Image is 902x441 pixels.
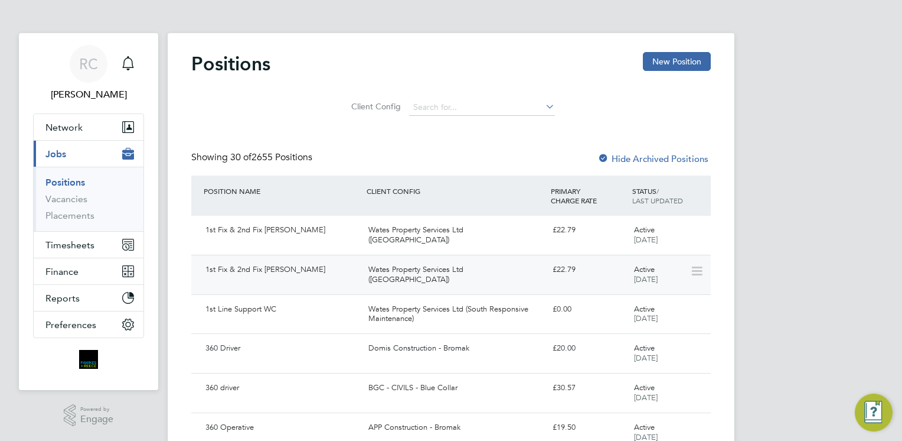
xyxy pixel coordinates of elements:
div: £30.57 [548,378,629,398]
button: New Position [643,52,711,71]
button: Reports [34,285,143,311]
div: 360 Driver [201,339,364,358]
span: Active [634,225,655,235]
div: 1st Fix & 2nd Fix [PERSON_NAME] [201,220,364,240]
span: Robyn Clarke [33,87,144,102]
span: [DATE] [634,353,658,363]
div: STATUS [629,180,711,211]
a: Powered byEngage [64,404,114,427]
h2: Positions [191,52,270,76]
a: Go to home page [33,350,144,369]
div: CLIENT CONFIG [364,180,547,202]
span: Active [634,304,655,314]
div: Wates Property Services Ltd ([GEOGRAPHIC_DATA]) [364,260,547,290]
div: 1st Fix & 2nd Fix [PERSON_NAME] [201,260,364,280]
div: 360 Operative [201,418,364,437]
div: £19.50 [548,418,629,437]
span: Network [45,122,83,133]
div: 1st Line Support WC [201,300,364,319]
span: LAST UPDATED [632,196,683,205]
span: Active [634,343,655,353]
label: Hide Archived Positions [597,153,708,164]
div: £22.79 [548,220,629,240]
span: Reports [45,293,80,304]
button: Finance [34,258,143,284]
span: RC [79,56,98,72]
button: Jobs [34,141,143,167]
span: [DATE] [634,313,658,323]
div: APP Construction - Bromak [364,418,547,437]
a: Vacancies [45,193,87,205]
div: Wates Property Services Ltd (South Responsive Maintenance) [364,300,547,329]
span: / [656,186,659,196]
span: Engage [80,414,113,424]
span: Jobs [45,148,66,160]
div: £22.79 [548,260,629,280]
span: Powered by [80,404,113,414]
label: Client Config [348,101,401,112]
div: Jobs [34,167,143,231]
button: Engage Resource Center [855,394,893,432]
a: Placements [45,210,94,221]
span: Active [634,382,655,393]
div: POSITION NAME [201,180,364,202]
span: 30 of [230,151,251,163]
button: Network [34,114,143,140]
div: Wates Property Services Ltd ([GEOGRAPHIC_DATA]) [364,220,547,250]
span: [DATE] [634,393,658,403]
span: Preferences [45,319,96,330]
span: Active [634,422,655,432]
input: Search for... [409,99,555,116]
div: Showing [191,151,315,164]
span: [DATE] [634,235,658,245]
span: Active [634,264,655,274]
span: Timesheets [45,239,94,251]
a: Positions [45,177,85,188]
div: 360 driver [201,378,364,398]
button: Timesheets [34,232,143,258]
span: 2655 Positions [230,151,312,163]
nav: Main navigation [19,33,158,390]
div: £0.00 [548,300,629,319]
a: RC[PERSON_NAME] [33,45,144,102]
div: PRIMARY CHARGE RATE [548,180,629,211]
img: bromak-logo-retina.png [79,350,98,369]
div: £20.00 [548,339,629,358]
span: Finance [45,266,79,277]
div: BGC - CIVILS - Blue Collar [364,378,547,398]
div: Domis Construction - Bromak [364,339,547,358]
span: [DATE] [634,274,658,284]
button: Preferences [34,312,143,338]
